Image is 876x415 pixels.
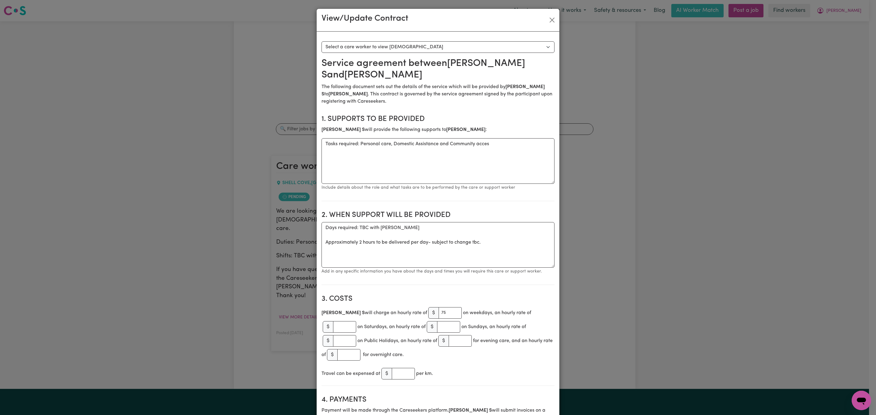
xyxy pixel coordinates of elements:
[322,115,554,124] h2: 1. Supports to be provided
[322,126,554,133] p: will provide the following supports to :
[427,321,437,333] span: $
[322,185,515,190] small: Include details about the role and what tasks are to be performed by the care or support worker
[322,14,408,24] h3: View/Update Contract
[322,138,554,184] textarea: Tasks required: Personal care, Domestic Assistance and Community acces
[323,335,333,347] span: $
[322,367,554,381] div: Travel can be expensed at per km.
[323,321,333,333] span: $
[438,335,449,347] span: $
[322,396,554,404] h2: 4. Payments
[322,127,365,132] b: [PERSON_NAME] S
[328,92,368,97] b: [PERSON_NAME]
[449,408,492,413] b: [PERSON_NAME] S
[322,306,554,362] div: will charge an hourly rate of on weekdays, an hourly rate of on Saturdays, an hourly rate of on S...
[322,295,554,304] h2: 3. Costs
[322,310,365,315] b: [PERSON_NAME] S
[322,222,554,268] textarea: Days required: TBC with [PERSON_NAME] Approximately 2 hours to be delivered per day- subject to c...
[852,391,871,410] iframe: Button to launch messaging window, conversation in progress
[446,127,485,132] b: [PERSON_NAME]
[547,15,557,25] button: Close
[322,58,554,81] h2: Service agreement between [PERSON_NAME] S and [PERSON_NAME]
[322,211,554,220] h2: 2. When support will be provided
[428,307,439,319] span: $
[322,83,554,105] p: The following document sets out the details of the service which will be provided by to . This co...
[381,368,392,379] span: $
[322,269,542,274] small: Add in any specific information you have about the days and times you will require this care or s...
[327,349,338,361] span: $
